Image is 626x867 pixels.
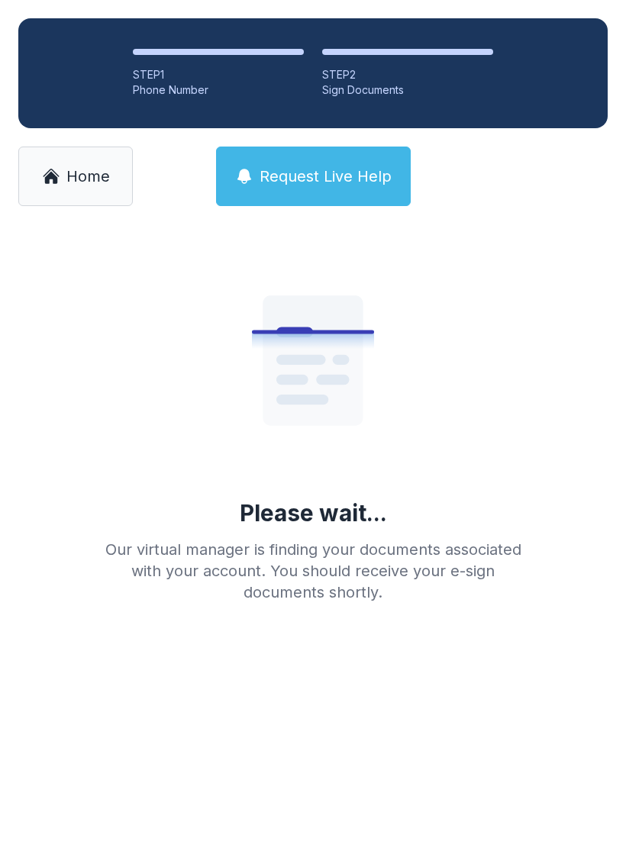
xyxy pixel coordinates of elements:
div: Phone Number [133,82,304,98]
div: STEP 2 [322,67,493,82]
div: Sign Documents [322,82,493,98]
span: Request Live Help [260,166,392,187]
span: Home [66,166,110,187]
div: Our virtual manager is finding your documents associated with your account. You should receive yo... [93,539,533,603]
div: STEP 1 [133,67,304,82]
div: Please wait... [240,499,387,527]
